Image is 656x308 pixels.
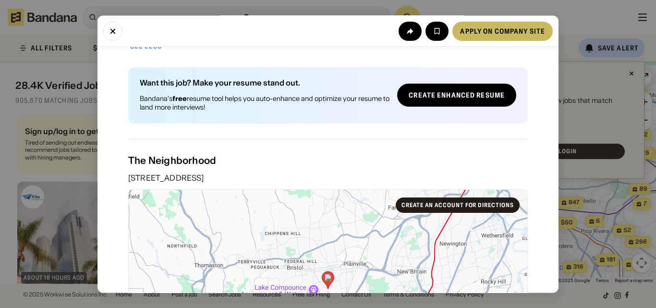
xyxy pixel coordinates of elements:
div: [STREET_ADDRESS] [128,174,528,182]
div: Create Enhanced Resume [409,92,505,99]
div: The Neighborhood [128,155,528,166]
div: Bandana's resume tool helps you auto-enhance and optimize your resume to land more interviews! [140,95,389,112]
div: Want this job? Make your resume stand out. [140,79,389,87]
div: Create an account for directions [401,202,514,208]
b: free [172,95,187,103]
button: Close [103,21,122,40]
div: Apply on company site [460,27,545,34]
